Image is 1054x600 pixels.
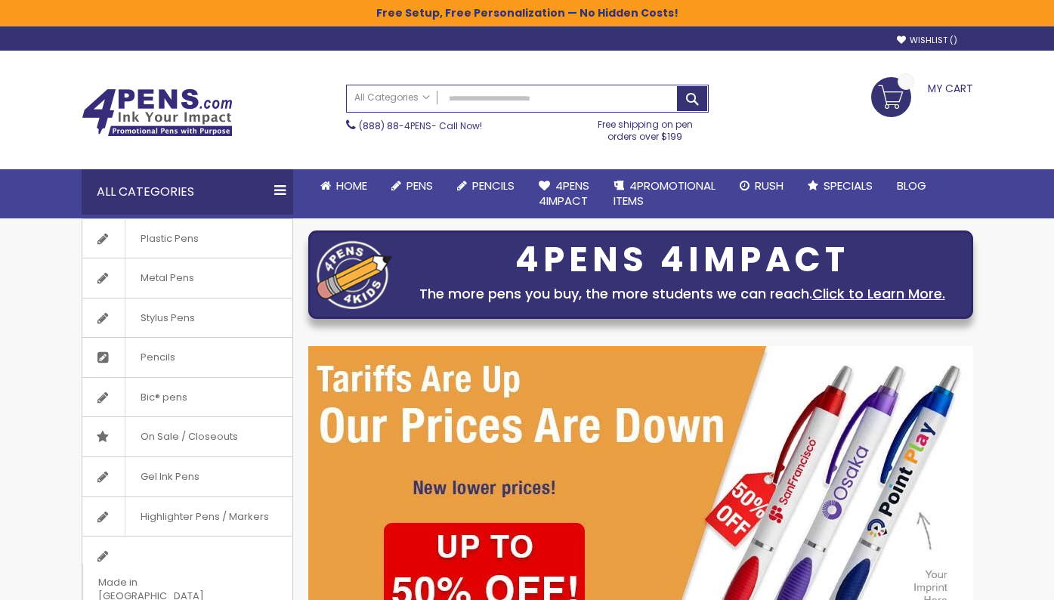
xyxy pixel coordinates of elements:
span: Highlighter Pens / Markers [125,497,284,537]
a: On Sale / Closeouts [82,417,292,456]
a: Blog [885,169,938,203]
span: Plastic Pens [125,219,214,258]
div: Free shipping on pen orders over $199 [582,113,709,143]
span: Rush [755,178,784,193]
div: All Categories [82,169,293,215]
span: Stylus Pens [125,298,210,338]
a: Stylus Pens [82,298,292,338]
span: 4Pens 4impact [539,178,589,209]
span: Metal Pens [125,258,209,298]
span: Home [336,178,367,193]
a: Click to Learn More. [812,284,945,303]
div: 4PENS 4IMPACT [400,244,965,276]
a: Home [308,169,379,203]
a: 4PROMOTIONALITEMS [601,169,728,218]
a: Plastic Pens [82,219,292,258]
span: Pencils [125,338,190,377]
a: All Categories [347,85,437,110]
a: Pencils [82,338,292,377]
span: Pencils [472,178,515,193]
span: All Categories [354,91,430,104]
a: 4Pens4impact [527,169,601,218]
a: Highlighter Pens / Markers [82,497,292,537]
a: Rush [728,169,796,203]
span: Specials [824,178,873,193]
span: Pens [406,178,433,193]
div: The more pens you buy, the more students we can reach. [400,283,965,305]
span: Blog [897,178,926,193]
a: Pencils [445,169,527,203]
a: Metal Pens [82,258,292,298]
a: (888) 88-4PENS [359,119,431,132]
a: Bic® pens [82,378,292,417]
img: 4Pens Custom Pens and Promotional Products [82,88,233,137]
span: Gel Ink Pens [125,457,215,496]
a: Gel Ink Pens [82,457,292,496]
a: Wishlist [897,35,957,46]
span: Bic® pens [125,378,202,417]
a: Specials [796,169,885,203]
span: On Sale / Closeouts [125,417,253,456]
span: - Call Now! [359,119,482,132]
a: Pens [379,169,445,203]
span: 4PROMOTIONAL ITEMS [614,178,716,209]
img: four_pen_logo.png [317,240,392,309]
